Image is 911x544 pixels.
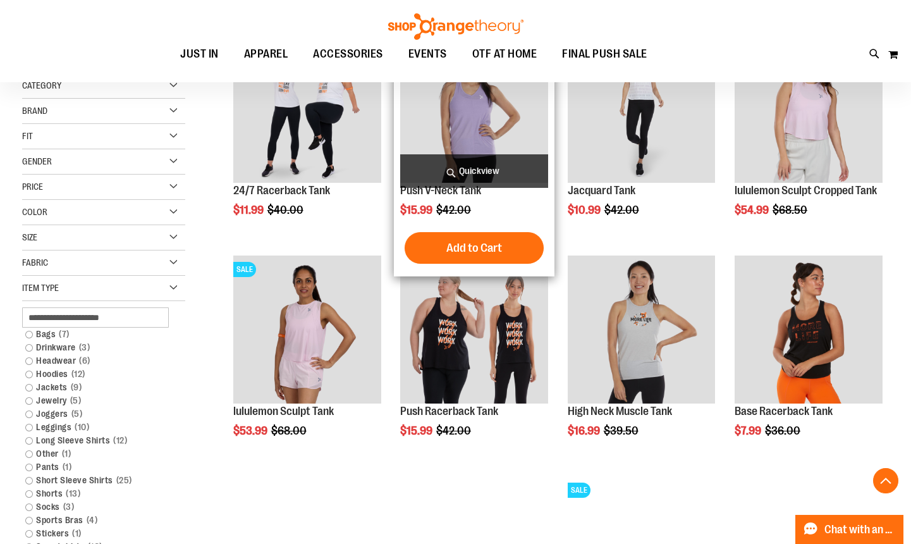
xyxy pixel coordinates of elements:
[233,35,381,185] a: 24/7 Racerback TankSALE
[313,40,383,68] span: ACCESSORIES
[400,35,548,183] img: Product image for Push V-Neck Tank
[735,204,771,216] span: $54.99
[549,40,660,68] a: FINAL PUSH SALE
[22,156,52,166] span: Gender
[773,204,809,216] span: $68.50
[19,328,176,341] a: Bags7
[19,461,176,474] a: Pants1
[56,328,73,341] span: 7
[19,474,176,487] a: Short Sleeve Shirts25
[63,487,83,500] span: 13
[68,381,85,394] span: 9
[561,28,722,249] div: product
[113,474,135,487] span: 25
[22,106,47,116] span: Brand
[568,256,716,404] img: Product image for High Neck Muscle Tank
[22,182,43,192] span: Price
[69,527,85,540] span: 1
[180,40,219,68] span: JUST IN
[472,40,537,68] span: OTF AT HOME
[168,40,231,69] a: JUST IN
[59,447,75,461] span: 1
[568,256,716,405] a: Product image for High Neck Muscle Tank
[68,368,89,381] span: 12
[267,204,305,216] span: $40.00
[446,241,502,255] span: Add to Cart
[400,424,434,437] span: $15.99
[71,421,92,434] span: 10
[68,407,86,421] span: 5
[244,40,288,68] span: APPAREL
[735,184,877,197] a: lululemon Sculpt Cropped Tank
[22,80,61,90] span: Category
[19,447,176,461] a: Other1
[436,424,473,437] span: $42.00
[436,204,473,216] span: $42.00
[408,40,447,68] span: EVENTS
[568,424,602,437] span: $16.99
[400,256,548,404] img: Product image for Push Racerback Tank
[110,434,130,447] span: 12
[76,354,94,368] span: 6
[400,204,434,216] span: $15.99
[568,35,716,185] a: Front view of Jacquard Tank
[19,434,176,447] a: Long Sleeve Shirts12
[300,40,396,69] a: ACCESSORIES
[765,424,802,437] span: $36.00
[728,28,889,249] div: product
[22,283,59,293] span: Item Type
[400,256,548,405] a: Product image for Push Racerback Tank
[19,341,176,354] a: Drinkware3
[76,341,94,354] span: 3
[227,249,388,469] div: product
[19,368,176,381] a: Hoodies12
[400,405,498,417] a: Push Racerback Tank
[873,468,898,493] button: Back To Top
[233,256,381,405] a: Main Image of 1538347SALE
[735,35,883,185] a: lululemon Sculpt Cropped Tank
[22,257,48,268] span: Fabric
[396,40,460,69] a: EVENTS
[83,514,101,527] span: 4
[405,232,544,264] button: Add to Cart
[728,249,889,469] div: product
[19,514,176,527] a: Sports Bras4
[22,232,37,242] span: Size
[271,424,309,437] span: $68.00
[233,35,381,183] img: 24/7 Racerback Tank
[386,13,525,40] img: Shop Orangetheory
[19,381,176,394] a: Jackets9
[824,524,896,536] span: Chat with an Expert
[562,40,647,68] span: FINAL PUSH SALE
[568,483,590,498] span: SALE
[735,35,883,183] img: lululemon Sculpt Cropped Tank
[19,527,176,540] a: Stickers1
[233,184,330,197] a: 24/7 Racerback Tank
[400,154,548,188] a: Quickview
[735,256,883,404] img: Product image for Base Racerback Tank
[22,131,33,141] span: Fit
[460,40,550,69] a: OTF AT HOME
[400,184,481,197] a: Push V-Neck Tank
[568,405,672,417] a: High Neck Muscle Tank
[735,256,883,405] a: Product image for Base Racerback Tank
[19,487,176,500] a: Shorts13
[735,405,833,417] a: Base Racerback Tank
[22,207,47,217] span: Color
[231,40,301,69] a: APPAREL
[233,424,269,437] span: $53.99
[735,424,763,437] span: $7.99
[233,262,256,277] span: SALE
[568,204,602,216] span: $10.99
[394,28,554,276] div: product
[394,249,554,469] div: product
[67,394,85,407] span: 5
[19,500,176,514] a: Socks3
[19,354,176,368] a: Headwear6
[233,405,334,417] a: lululemon Sculpt Tank
[568,184,635,197] a: Jacquard Tank
[604,204,641,216] span: $42.00
[227,28,388,249] div: product
[59,461,75,474] span: 1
